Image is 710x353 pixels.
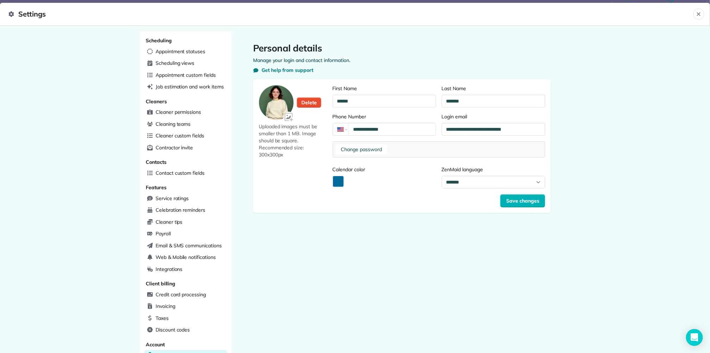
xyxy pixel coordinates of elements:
span: Appointment statuses [156,48,205,55]
span: Save changes [506,197,539,204]
span: Integrations [156,266,183,273]
span: Cleaner tips [156,218,183,225]
label: Last Name [442,85,545,92]
a: Job estimation and work items [144,82,227,92]
span: Email & SMS communications [156,242,222,249]
a: Cleaner permissions [144,107,227,118]
a: Cleaner tips [144,217,227,228]
span: Web & Mobile notifications [156,254,216,261]
span: Celebration reminders [156,206,205,213]
button: Change password [336,144,388,154]
span: Job estimation and work items [156,83,224,90]
span: Get help from support [262,67,313,74]
span: Uploaded images must be smaller than 1 MB. Image should be square. Recommended size: 300x300px [259,123,330,158]
a: Cleaning teams [144,119,227,130]
span: Scheduling [146,37,172,44]
span: Client billing [146,280,175,287]
label: First Name [333,85,436,92]
span: Cleaners [146,98,167,105]
span: Cleaning teams [156,120,190,128]
span: Cleaner custom fields [156,132,204,139]
a: Integrations [144,264,227,275]
button: Close [693,8,704,20]
span: Invoicing [156,303,175,310]
span: Scheduling views [156,60,194,67]
label: ZenMaid language [442,166,545,173]
a: Appointment statuses [144,47,227,57]
span: Taxes [156,315,169,322]
a: Web & Mobile notifications [144,252,227,263]
a: Contact custom fields [144,168,227,179]
button: Activate Color Picker [333,176,344,187]
a: Scheduling views [144,58,227,69]
h1: Personal details [253,43,551,54]
img: Avatar preview [259,85,294,120]
button: Delete [297,97,321,108]
a: Cleaner custom fields [144,131,227,141]
span: Contacts [146,159,166,165]
span: Appointment custom fields [156,72,216,79]
label: Phone Number [333,113,436,120]
span: Cleaner permissions [156,109,201,116]
a: Taxes [144,313,227,324]
div: Open Intercom Messenger [686,329,703,346]
a: Credit card processing [144,290,227,300]
a: Payroll [144,229,227,239]
span: Contact custom fields [156,169,205,176]
span: Credit card processing [156,291,206,298]
span: Delete [301,99,317,106]
span: Service ratings [156,195,189,202]
span: Account [146,341,165,348]
button: Save changes [500,194,545,208]
label: Login email [442,113,545,120]
a: Discount codes [144,325,227,335]
a: Celebration reminders [144,205,227,216]
button: Get help from support [253,67,313,74]
a: Invoicing [144,301,227,312]
a: Contractor invite [144,143,227,153]
a: Email & SMS communications [144,241,227,251]
span: Settings [8,8,693,20]
p: Manage your login and contact information. [253,57,551,64]
span: Payroll [156,230,171,237]
img: Avatar input [283,112,295,123]
span: Features [146,184,166,191]
label: Calendar color [333,166,436,173]
a: Service ratings [144,193,227,204]
a: Appointment custom fields [144,70,227,81]
span: Discount codes [156,326,190,333]
span: Contractor invite [156,144,193,151]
